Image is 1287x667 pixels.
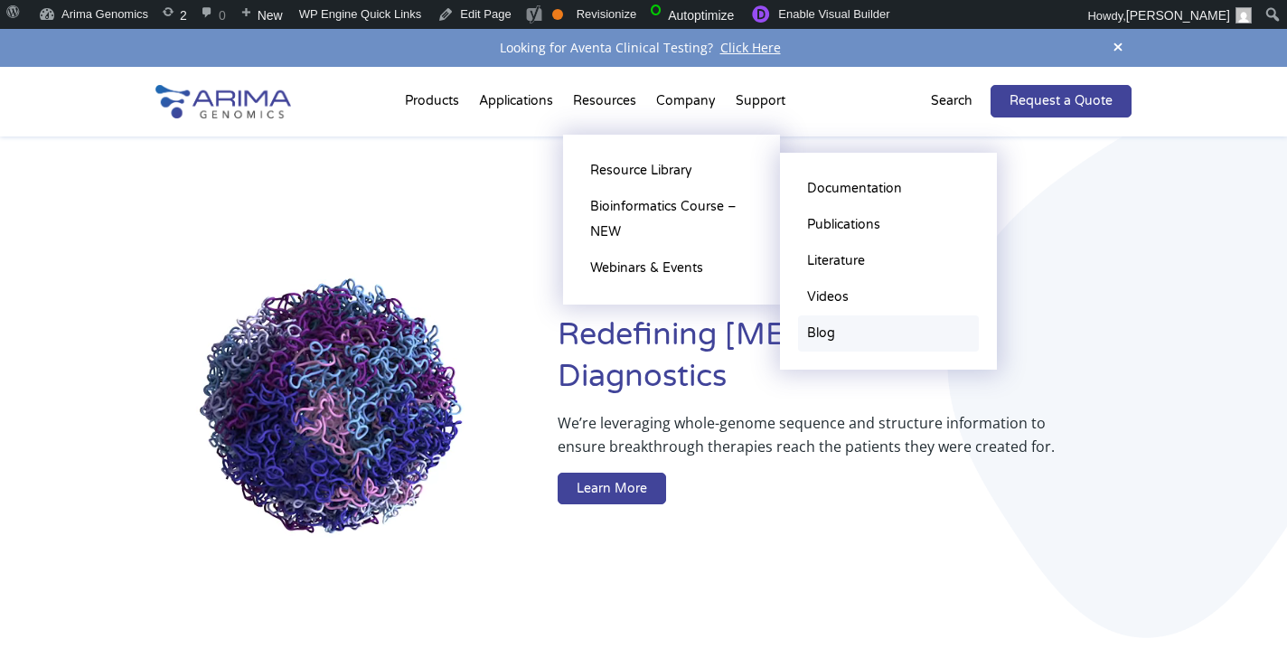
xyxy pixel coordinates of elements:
[558,473,666,505] a: Learn More
[155,36,1132,60] div: Looking for Aventa Clinical Testing?
[558,411,1059,473] p: We’re leveraging whole-genome sequence and structure information to ensure breakthrough therapies...
[798,279,979,315] a: Videos
[931,89,972,113] p: Search
[798,171,979,207] a: Documentation
[581,250,762,287] a: Webinars & Events
[558,315,1132,411] h1: Redefining [MEDICAL_DATA] Diagnostics
[991,85,1132,117] a: Request a Quote
[552,9,563,20] div: OK
[798,207,979,243] a: Publications
[1126,8,1230,23] span: [PERSON_NAME]
[155,85,291,118] img: Arima-Genomics-logo
[798,243,979,279] a: Literature
[798,315,979,352] a: Blog
[581,189,762,250] a: Bioinformatics Course – NEW
[1197,580,1287,667] iframe: Chat Widget
[581,153,762,189] a: Resource Library
[713,39,788,56] a: Click Here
